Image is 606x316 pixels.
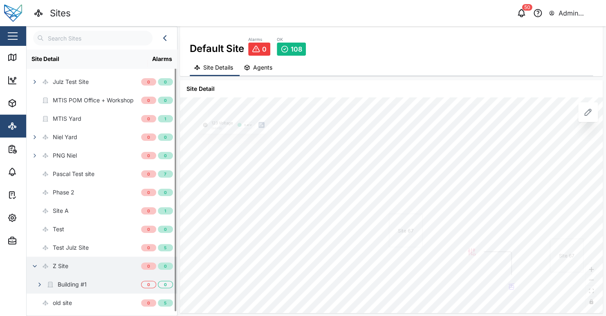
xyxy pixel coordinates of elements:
[248,36,270,43] div: Alarms
[548,7,599,19] button: Admin Zaerald Lungos
[164,244,166,251] span: 5
[262,45,267,53] span: 0
[253,65,272,70] span: Agents
[248,43,270,56] a: 0
[53,151,77,160] div: PNG Niel
[559,8,599,18] div: Admin Zaerald Lungos
[147,115,150,122] span: 0
[164,208,166,214] span: 1
[147,171,150,177] span: 0
[21,99,47,108] div: Assets
[21,53,40,62] div: Map
[164,281,167,288] span: 0
[147,152,150,159] span: 0
[147,208,150,214] span: 0
[586,264,597,275] button: zoom in
[58,280,87,289] div: Building #1
[50,6,71,20] div: Sites
[164,115,166,122] span: 1
[586,275,597,286] button: zoom out
[147,300,150,306] span: 0
[164,300,166,306] span: 5
[147,226,150,232] span: 0
[164,97,167,104] span: 0
[164,263,167,269] span: 0
[164,171,166,177] span: 7
[203,65,233,70] span: Site Details
[21,76,58,85] div: Dashboard
[164,226,167,232] span: 0
[53,77,89,86] div: Julz Test Site
[53,96,134,105] div: MTIS POM Office + Workshop
[53,262,68,271] div: Z Site
[147,134,150,140] span: 0
[53,169,94,178] div: Pascal Test site
[21,122,41,131] div: Sites
[4,4,22,22] img: Main Logo
[147,97,150,104] span: 0
[586,264,597,307] div: React Flow controls
[586,286,597,296] button: fit view
[147,244,150,251] span: 0
[586,296,597,307] button: toggle interactivity
[21,167,47,176] div: Alarms
[180,80,603,97] div: Site Detail
[147,281,150,288] span: 0
[53,298,72,307] div: old site
[21,236,45,245] div: Admin
[164,134,167,140] span: 0
[21,190,44,199] div: Tasks
[164,79,167,85] span: 0
[147,79,150,85] span: 0
[291,45,302,53] span: 108
[53,243,89,252] div: Test Julz Site
[31,54,142,63] div: Site Detail
[277,36,306,43] div: OK
[147,263,150,269] span: 0
[190,36,244,56] div: Default Site
[21,144,49,153] div: Reports
[147,189,150,196] span: 0
[53,206,69,215] div: Site A
[164,152,167,159] span: 0
[164,189,167,196] span: 0
[53,188,74,197] div: Phase 2
[53,114,81,123] div: MTIS Yard
[522,4,532,11] div: 50
[152,54,172,63] div: Alarms
[53,225,64,234] div: Test
[33,31,153,45] input: Search Sites
[21,213,50,222] div: Settings
[53,133,77,142] div: Niel Yard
